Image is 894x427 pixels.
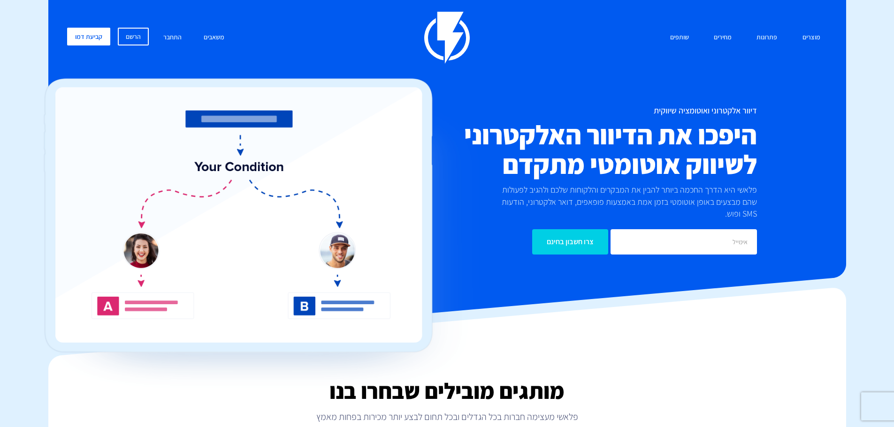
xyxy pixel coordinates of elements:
p: פלאשי היא הדרך החכמה ביותר להבין את המבקרים והלקוחות שלכם ולהגיב לפעולות שהם מבצעים באופן אוטומטי... [486,184,757,220]
a: קביעת דמו [67,28,110,45]
input: אימייל [611,229,757,255]
p: פלאשי מעצימה חברות בכל הגדלים ובכל תחום לבצע יותר מכירות בפחות מאמץ [48,410,846,423]
a: שותפים [663,28,696,48]
a: התחבר [156,28,189,48]
a: פתרונות [749,28,784,48]
a: מוצרים [795,28,827,48]
a: משאבים [197,28,231,48]
h2: היפכו את הדיוור האלקטרוני לשיווק אוטומטי מתקדם [391,120,757,179]
input: צרו חשבון בחינם [532,229,608,255]
h2: מותגים מובילים שבחרו בנו [48,379,846,403]
a: מחירים [707,28,739,48]
h1: דיוור אלקטרוני ואוטומציה שיווקית [391,106,757,115]
a: הרשם [118,28,149,45]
